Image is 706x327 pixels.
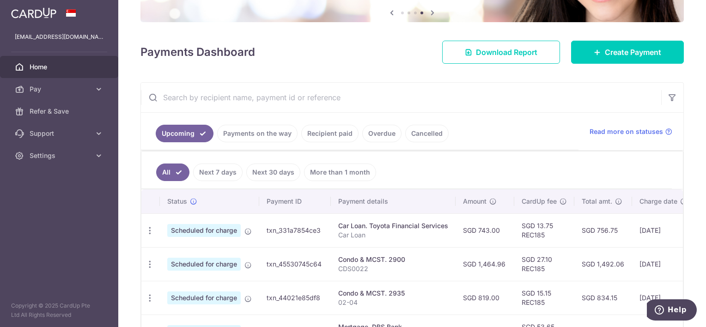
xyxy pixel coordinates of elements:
span: Charge date [639,197,677,206]
a: Payments on the way [217,125,298,142]
span: Scheduled for charge [167,224,241,237]
a: All [156,163,189,181]
div: Condo & MCST. 2935 [338,289,448,298]
span: Pay [30,85,91,94]
td: txn_331a7854ce3 [259,213,331,247]
p: 02-04 [338,298,448,307]
span: Download Report [476,47,537,58]
th: Payment details [331,189,456,213]
p: CDS0022 [338,264,448,273]
span: Total amt. [582,197,612,206]
a: Upcoming [156,125,213,142]
td: [DATE] [632,247,695,281]
th: Payment ID [259,189,331,213]
td: SGD 15.15 REC185 [514,281,574,315]
a: Recipient paid [301,125,359,142]
span: Support [30,129,91,138]
td: SGD 756.75 [574,213,632,247]
a: More than 1 month [304,163,376,181]
td: SGD 1,492.06 [574,247,632,281]
td: [DATE] [632,213,695,247]
div: Condo & MCST. 2900 [338,255,448,264]
td: SGD 1,464.96 [456,247,514,281]
a: Create Payment [571,41,684,64]
h4: Payments Dashboard [140,44,255,61]
a: Cancelled [405,125,449,142]
a: Download Report [442,41,560,64]
span: CardUp fee [522,197,557,206]
p: Car Loan [338,230,448,240]
span: Settings [30,151,91,160]
span: Refer & Save [30,107,91,116]
input: Search by recipient name, payment id or reference [141,83,661,112]
td: txn_44021e85df8 [259,281,331,315]
img: CardUp [11,7,56,18]
a: Overdue [362,125,402,142]
td: txn_45530745c64 [259,247,331,281]
td: [DATE] [632,281,695,315]
iframe: Opens a widget where you can find more information [647,299,697,322]
td: SGD 27.10 REC185 [514,247,574,281]
span: Home [30,62,91,72]
p: [EMAIL_ADDRESS][DOMAIN_NAME] [15,32,103,42]
span: Status [167,197,187,206]
td: SGD 834.15 [574,281,632,315]
span: Read more on statuses [590,127,663,136]
span: Scheduled for charge [167,291,241,304]
td: SGD 13.75 REC185 [514,213,574,247]
a: Read more on statuses [590,127,672,136]
td: SGD 819.00 [456,281,514,315]
div: Car Loan. Toyota Financial Services [338,221,448,230]
td: SGD 743.00 [456,213,514,247]
span: Scheduled for charge [167,258,241,271]
span: Create Payment [605,47,661,58]
a: Next 30 days [246,163,300,181]
a: Next 7 days [193,163,243,181]
span: Amount [463,197,487,206]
